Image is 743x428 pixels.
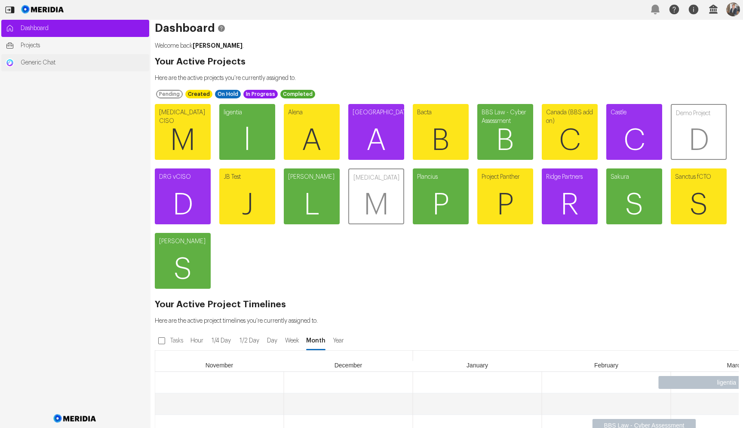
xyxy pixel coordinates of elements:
[284,115,340,166] span: A
[542,168,598,224] a: Ridge PartnersR
[155,233,211,289] a: [PERSON_NAME]S
[6,58,14,67] img: Generic Chat
[155,244,211,295] span: S
[477,104,533,160] a: BBS Law - Cyber AssessmentB
[413,168,469,224] a: PlanciusP
[348,104,404,160] a: [GEOGRAPHIC_DATA]A
[349,179,403,231] span: M
[542,179,598,231] span: R
[215,90,241,98] div: On Hold
[671,104,727,160] a: Demo ProjectD
[542,104,598,160] a: Canada (BBS add on)C
[477,168,533,224] a: Project PantherP
[671,168,727,224] a: Sanctus fCTOS
[155,58,739,66] h2: Your Active Projects
[1,20,149,37] a: Dashboard
[606,179,662,231] span: S
[305,336,326,345] span: Month
[243,90,278,98] div: In Progress
[155,168,211,224] a: DRG vCISOD
[477,115,533,166] span: B
[542,115,598,166] span: C
[284,104,340,160] a: AlenaA
[413,179,469,231] span: P
[726,3,740,16] img: Profile Icon
[155,317,739,325] p: Here are the active project timelines you're currently assigned to.
[155,74,739,83] p: Here are the active projects you're currently assigned to.
[21,58,145,67] span: Generic Chat
[219,179,275,231] span: J
[219,168,275,224] a: JB TestJ
[237,336,261,345] span: 1/2 Day
[331,336,346,345] span: Year
[219,104,275,160] a: ligential
[284,168,340,224] a: [PERSON_NAME]L
[21,41,145,50] span: Projects
[156,90,183,98] div: Pending
[1,54,149,71] a: Generic ChatGeneric Chat
[284,179,340,231] span: L
[52,409,98,428] img: Meridia Logo
[185,90,212,98] div: Created
[606,168,662,224] a: SakuraS
[189,336,205,345] span: Hour
[606,115,662,166] span: C
[413,104,469,160] a: BactaB
[283,336,301,345] span: Week
[155,179,211,231] span: D
[1,37,149,54] a: Projects
[21,24,145,33] span: Dashboard
[155,300,739,309] h2: Your Active Project Timelines
[155,41,739,50] p: Welcome back .
[348,168,404,224] a: [MEDICAL_DATA]M
[155,104,211,160] a: [MEDICAL_DATA] CISOM
[265,336,279,345] span: Day
[209,336,233,345] span: 1/4 Day
[193,43,243,49] strong: [PERSON_NAME]
[477,179,533,231] span: P
[219,115,275,166] span: l
[671,179,727,231] span: S
[155,115,211,166] span: M
[606,104,662,160] a: CastleC
[169,333,187,349] label: Tasks
[155,24,739,33] h1: Dashboard
[280,90,315,98] div: Completed
[413,115,469,166] span: B
[348,115,404,166] span: A
[672,115,726,166] span: D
